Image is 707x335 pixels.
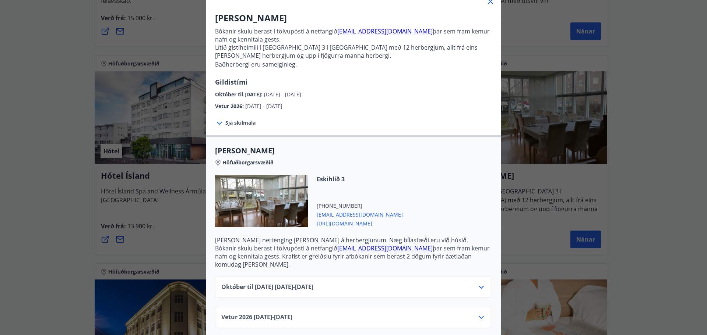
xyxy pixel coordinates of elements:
span: [DATE] - [DATE] [245,103,282,110]
span: [EMAIL_ADDRESS][DOMAIN_NAME] [317,210,403,218]
a: [EMAIL_ADDRESS][DOMAIN_NAME] [337,244,433,252]
span: Gildistími [215,78,248,86]
a: [EMAIL_ADDRESS][DOMAIN_NAME] [337,27,433,35]
span: Vetur 2026 : [215,103,245,110]
h3: [PERSON_NAME] [215,12,492,24]
span: Sjá skilmála [225,119,256,126]
p: Lítið gistiheimili í [GEOGRAPHIC_DATA] 3 í [GEOGRAPHIC_DATA] með 12 herbergjum, allt frá eins [PE... [215,43,492,68]
span: [PERSON_NAME] [215,146,492,156]
span: [DATE] - [DATE] [264,91,301,98]
span: Október til [DATE] : [215,91,264,98]
p: [PERSON_NAME] nettenging [PERSON_NAME] á herbergjunum. Næg bílastæði eru við húsið. [215,236,492,244]
span: [PHONE_NUMBER] [317,202,403,210]
span: Eskihlíð 3 [317,175,403,183]
span: Höfuðborgarsvæðið [222,159,274,166]
p: Bókanir skulu berast í tölvupósti á netfangið þar sem fram kemur nafn og kennitala gests. Krafist... [215,244,492,268]
p: Bókanir skulu berast í tölvupósti á netfangið þar sem fram kemur nafn og kennitala gests. [215,27,492,43]
span: [URL][DOMAIN_NAME] [317,218,403,227]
